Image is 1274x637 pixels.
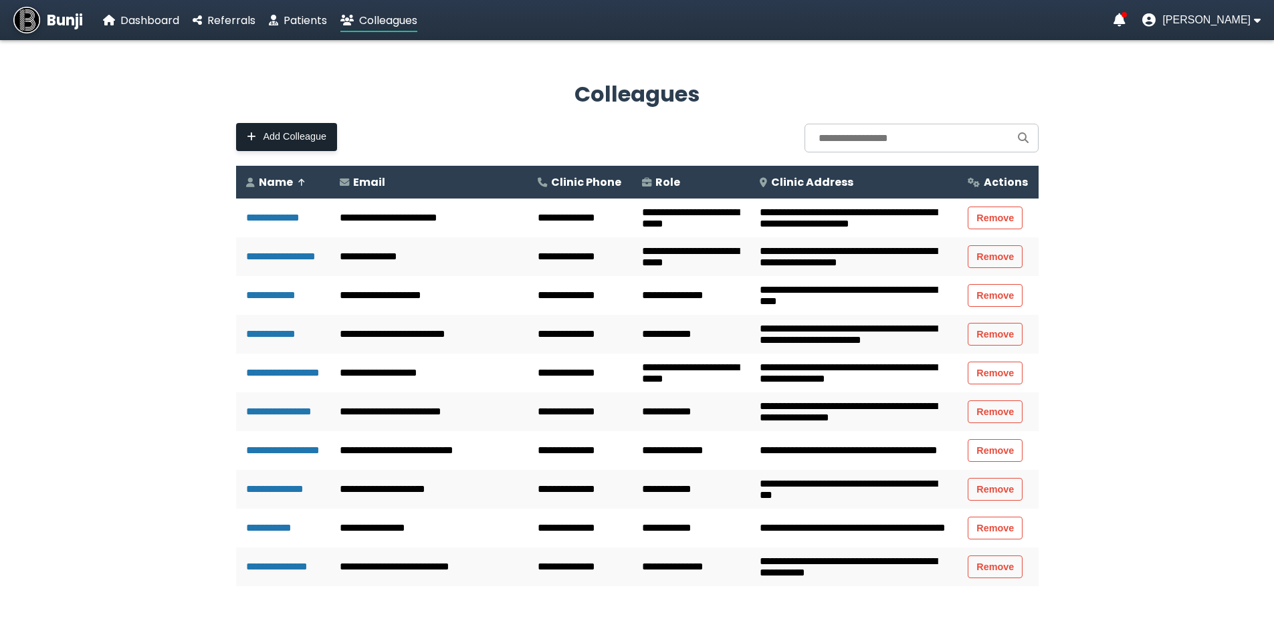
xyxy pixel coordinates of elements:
[968,207,1023,229] button: Remove
[968,400,1023,423] button: Remove
[236,166,330,199] th: Name
[13,7,83,33] a: Bunji
[236,123,337,151] button: Add Colleague
[47,9,83,31] span: Bunji
[330,166,528,199] th: Email
[207,13,255,28] span: Referrals
[284,13,327,28] span: Patients
[968,245,1023,268] button: Remove
[359,13,417,28] span: Colleagues
[968,439,1023,462] button: Remove
[236,78,1039,110] h2: Colleagues
[120,13,179,28] span: Dashboard
[13,7,40,33] img: Bunji Dental Referral Management
[528,166,632,199] th: Clinic Phone
[193,12,255,29] a: Referrals
[968,323,1023,346] button: Remove
[958,166,1038,199] th: Actions
[263,131,326,142] span: Add Colleague
[1142,13,1261,27] button: User menu
[269,12,327,29] a: Patients
[968,284,1023,307] button: Remove
[968,555,1023,578] button: Remove
[968,362,1023,384] button: Remove
[632,166,750,199] th: Role
[968,517,1023,539] button: Remove
[103,12,179,29] a: Dashboard
[1113,13,1126,27] a: Notifications
[968,478,1023,501] button: Remove
[750,166,958,199] th: Clinic Address
[340,12,417,29] a: Colleagues
[1162,14,1251,26] span: [PERSON_NAME]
